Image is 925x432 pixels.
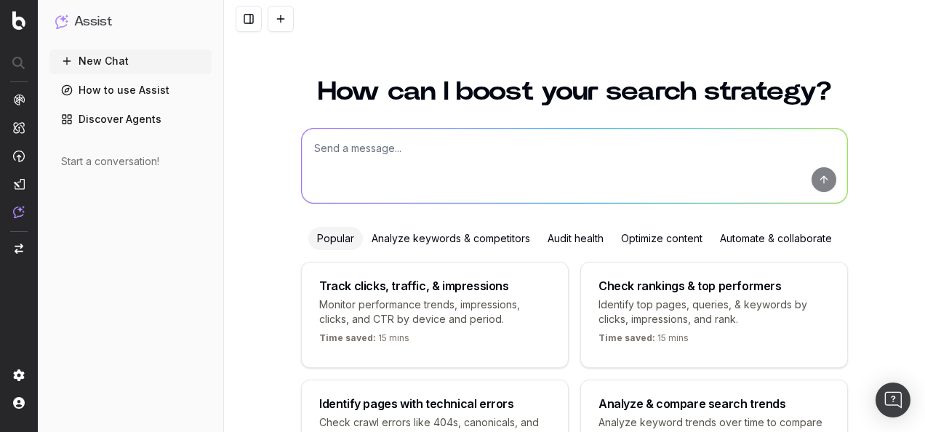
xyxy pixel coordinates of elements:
[13,121,25,134] img: Intelligence
[49,49,212,73] button: New Chat
[49,108,212,131] a: Discover Agents
[13,94,25,105] img: Analytics
[598,398,786,409] div: Analyze & compare search trends
[49,79,212,102] a: How to use Assist
[363,227,539,250] div: Analyze keywords & competitors
[13,397,25,409] img: My account
[55,15,68,28] img: Assist
[319,332,376,343] span: Time saved:
[13,206,25,218] img: Assist
[598,297,830,327] p: Identify top pages, queries, & keywords by clicks, impressions, and rank.
[319,297,550,327] p: Monitor performance trends, impressions, clicks, and CTR by device and period.
[598,332,689,350] p: 15 mins
[55,12,206,32] button: Assist
[301,79,848,105] h1: How can I boost your search strategy?
[15,244,23,254] img: Switch project
[308,227,363,250] div: Popular
[598,332,655,343] span: Time saved:
[539,227,612,250] div: Audit health
[74,12,112,32] h1: Assist
[12,11,25,30] img: Botify logo
[876,383,910,417] div: Open Intercom Messenger
[612,227,711,250] div: Optimize content
[598,280,782,292] div: Check rankings & top performers
[13,150,25,162] img: Activation
[13,178,25,190] img: Studio
[319,280,509,292] div: Track clicks, traffic, & impressions
[711,227,841,250] div: Automate & collaborate
[61,154,200,169] div: Start a conversation!
[319,332,409,350] p: 15 mins
[13,369,25,381] img: Setting
[319,398,514,409] div: Identify pages with technical errors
